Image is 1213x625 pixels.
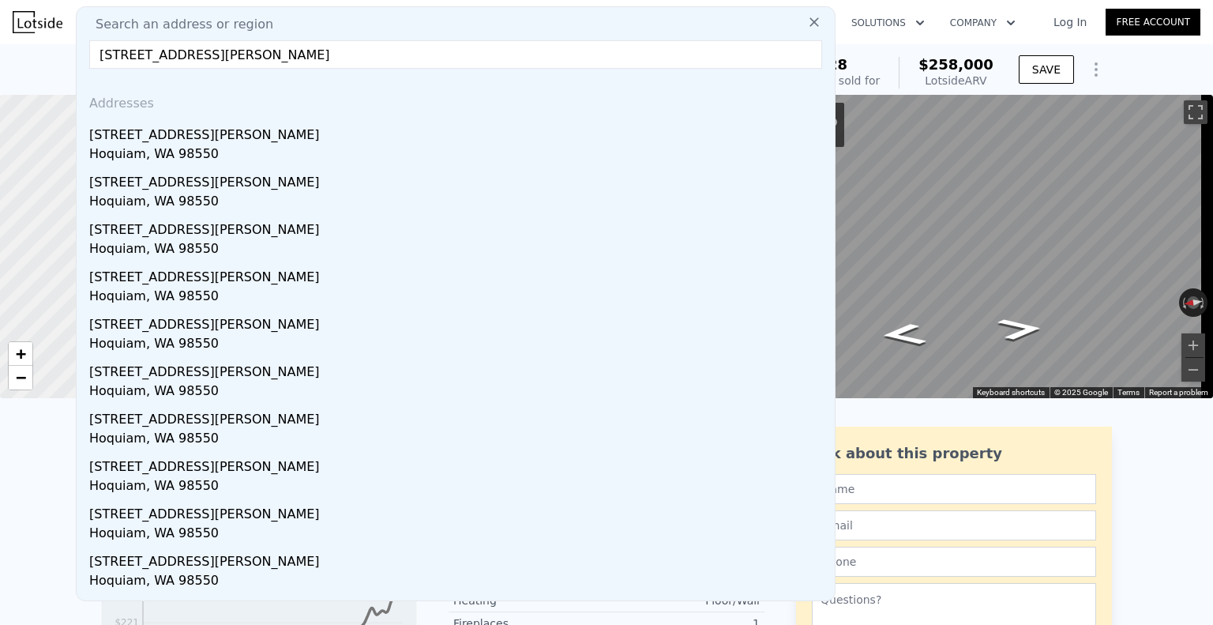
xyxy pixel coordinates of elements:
div: Hoquiam, WA 98550 [89,429,828,451]
div: Street View [723,95,1213,398]
div: Map [723,95,1213,398]
span: © 2025 Google [1054,388,1108,397]
button: Zoom in [1181,333,1205,357]
div: Hoquiam, WA 98550 [89,239,828,262]
div: Ask about this property [812,442,1096,465]
div: Hoquiam, WA 98550 [89,334,828,356]
input: Name [812,474,1096,504]
a: Free Account [1106,9,1200,36]
div: Hoquiam, WA 98550 [89,145,828,167]
div: [STREET_ADDRESS][PERSON_NAME] [89,499,828,524]
div: Hoquiam, WA 98550 [89,287,828,309]
div: Addresses [83,81,828,119]
a: Report a problem [1149,388,1208,397]
input: Phone [812,547,1096,577]
button: Solutions [839,9,937,37]
span: $258,000 [918,56,993,73]
div: Hoquiam, WA 98550 [89,571,828,593]
div: [STREET_ADDRESS][PERSON_NAME] [89,309,828,334]
button: Rotate clockwise [1200,288,1208,317]
div: Hoquiam, WA 98550 [89,524,828,546]
div: [STREET_ADDRESS][PERSON_NAME] [89,356,828,382]
div: [STREET_ADDRESS][PERSON_NAME] [89,262,828,287]
path: Go North, Fillmore St [862,318,946,351]
button: SAVE [1019,55,1074,84]
button: Rotate counterclockwise [1179,288,1188,317]
path: Go South, Fillmore St [978,312,1063,345]
span: Search an address or region [83,15,273,34]
div: [STREET_ADDRESS][PERSON_NAME] [89,404,828,429]
a: Terms [1117,388,1140,397]
button: Reset the view [1178,295,1208,311]
button: Keyboard shortcuts [977,387,1045,398]
div: [STREET_ADDRESS][PERSON_NAME] [89,119,828,145]
a: Log In [1035,14,1106,30]
span: − [16,367,26,387]
a: Zoom in [9,342,32,366]
input: Enter an address, city, region, neighborhood or zip code [89,40,822,69]
input: Email [812,510,1096,540]
button: Show Options [1080,54,1112,85]
div: Hoquiam, WA 98550 [89,192,828,214]
div: [STREET_ADDRESS][PERSON_NAME] [89,451,828,476]
button: Zoom out [1181,358,1205,382]
div: Lotside ARV [918,73,993,88]
span: + [16,344,26,363]
div: [STREET_ADDRESS][PERSON_NAME] [89,214,828,239]
div: [STREET_ADDRESS][PERSON_NAME] [89,546,828,571]
button: Company [937,9,1028,37]
a: Zoom out [9,366,32,390]
img: Lotside [13,11,62,33]
div: [STREET_ADDRESS][PERSON_NAME] [89,167,828,192]
div: Hoquiam, WA 98550 [89,476,828,499]
button: Toggle fullscreen view [1184,100,1207,124]
div: Hoquiam, WA 98550 [89,382,828,404]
